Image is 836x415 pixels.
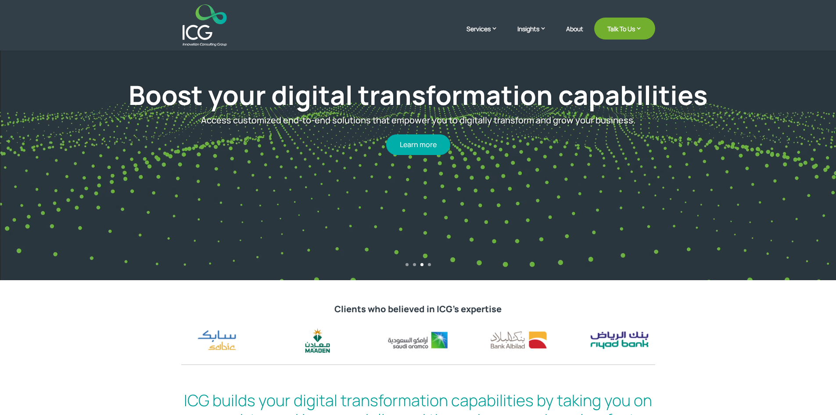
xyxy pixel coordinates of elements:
[566,25,583,46] a: About
[282,325,353,355] div: 9 / 17
[428,263,431,266] a: 4
[583,325,655,355] div: 12 / 17
[183,4,227,46] img: ICG
[413,263,416,266] a: 2
[282,325,353,355] img: maaden logo
[181,304,655,319] h2: Clients who believed in ICG’s expertise
[382,325,454,355] img: saudi aramco
[690,320,836,415] div: أداة الدردشة
[181,325,252,355] div: 8 / 17
[594,18,655,40] a: Talk To Us
[690,320,836,415] iframe: Chat Widget
[181,325,252,355] img: sabic logo
[129,77,707,113] a: Boost your digital transformation capabilities
[382,325,454,355] div: 10 / 17
[420,263,423,266] a: 3
[483,325,554,355] div: 11 / 17
[583,325,655,355] img: riyad bank
[466,24,506,46] a: Services
[483,325,554,355] img: bank albilad
[386,134,450,155] a: Learn more
[201,114,635,126] span: Access customized end-to-end solutions that empower you to digitally transform and grow your busi...
[405,263,409,266] a: 1
[517,24,555,46] a: Insights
